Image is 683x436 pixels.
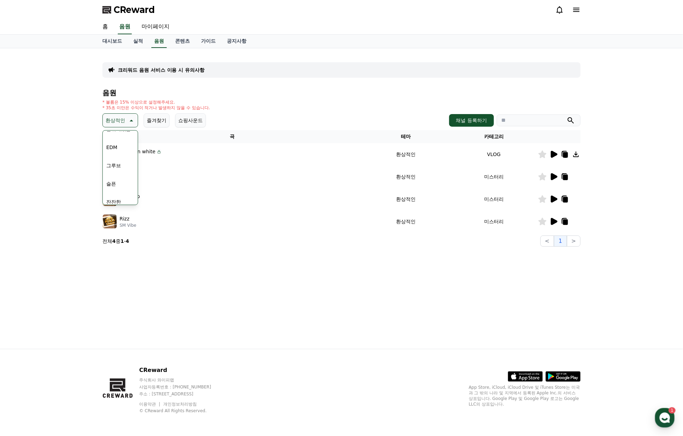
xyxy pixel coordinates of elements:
[136,20,175,34] a: 마이페이지
[64,233,72,238] span: 대화
[103,194,124,210] button: 잔잔한
[71,221,73,227] span: 1
[175,113,206,127] button: 쇼핑사운드
[2,222,46,239] a: 홈
[362,130,450,143] th: 테마
[118,66,204,73] a: 크리워드 음원 서비스 이용 시 유의사항
[120,155,162,161] p: Flow J
[103,158,124,173] button: 그루브
[103,215,117,228] img: music
[126,238,129,244] strong: 4
[102,238,129,245] p: 전체 중 -
[120,215,129,223] p: Rizz
[450,166,538,188] td: 미스터리
[118,20,132,34] a: 음원
[102,130,362,143] th: 곡
[362,188,450,210] td: 환상적인
[362,210,450,233] td: 환상적인
[567,235,581,247] button: >
[144,113,170,127] button: 즐겨찾기
[221,35,252,48] a: 공지사항
[540,235,554,247] button: <
[108,232,116,238] span: 설정
[102,99,210,105] p: * 볼륨은 15% 이상으로 설정해주세요.
[103,140,120,155] button: EDM
[139,366,224,374] p: CReward
[139,384,224,390] p: 사업자등록번호 : [PHONE_NUMBER]
[450,143,538,166] td: VLOG
[106,115,125,125] p: 환상적인
[46,222,90,239] a: 1대화
[450,188,538,210] td: 미스터리
[102,113,138,127] button: 환상적인
[121,238,124,244] strong: 1
[139,377,224,383] p: 주식회사 와이피랩
[97,20,114,34] a: 홈
[114,4,155,15] span: CReward
[128,35,149,48] a: 실적
[97,35,128,48] a: 대시보드
[112,238,116,244] strong: 4
[362,143,450,166] td: 환상적인
[102,89,581,97] h4: 음원
[139,391,224,397] p: 주소 : [STREET_ADDRESS]
[449,114,494,127] button: 채널 등록하기
[170,35,195,48] a: 콘텐츠
[163,402,197,407] a: 개인정보처리방침
[362,166,450,188] td: 환상적인
[120,223,136,228] p: SM Vibe
[450,210,538,233] td: 미스터리
[102,4,155,15] a: CReward
[102,105,210,111] p: * 35초 미만은 수익이 적거나 발생하지 않을 수 있습니다.
[22,232,26,238] span: 홈
[469,385,581,407] p: App Store, iCloud, iCloud Drive 및 iTunes Store는 미국과 그 밖의 나라 및 지역에서 등록된 Apple Inc.의 서비스 상표입니다. Goo...
[139,408,224,414] p: © CReward All Rights Reserved.
[554,235,567,247] button: 1
[450,130,538,143] th: 카테고리
[195,35,221,48] a: 가이드
[139,402,161,407] a: 이용약관
[103,176,119,191] button: 슬픈
[151,35,167,48] a: 음원
[90,222,134,239] a: 설정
